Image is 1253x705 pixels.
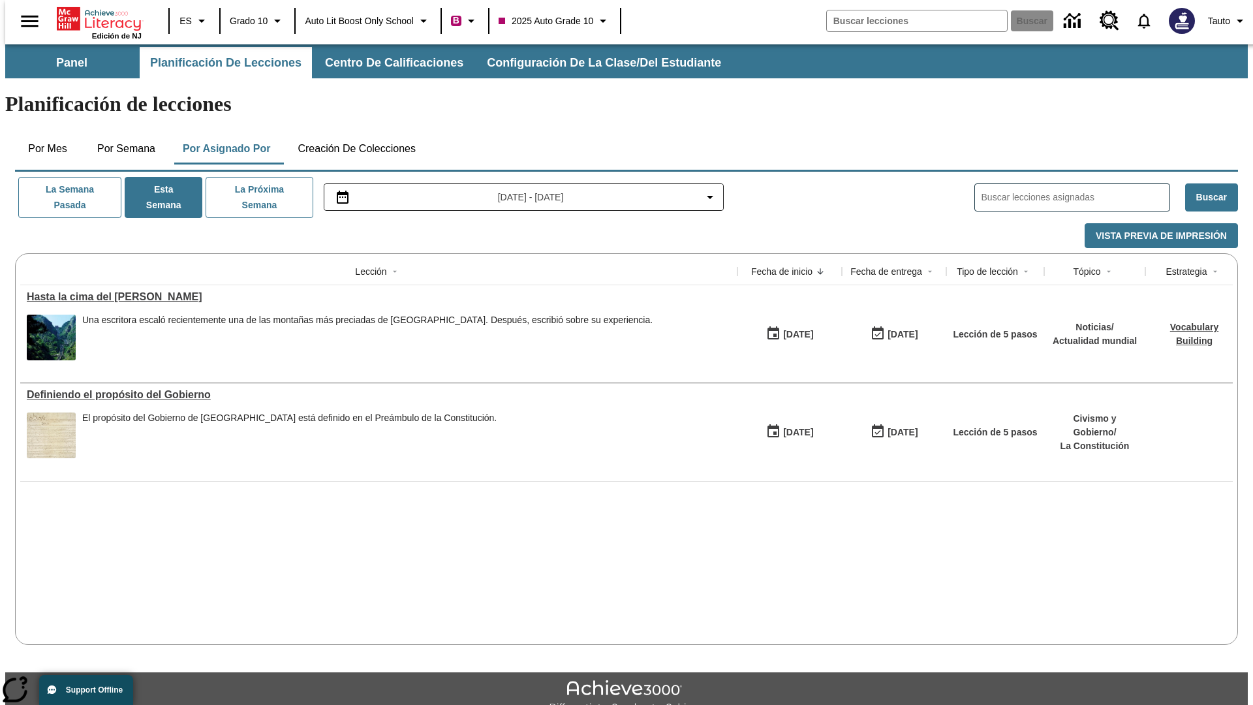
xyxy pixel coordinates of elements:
[762,322,818,347] button: 07/22/25: Primer día en que estuvo disponible la lección
[27,315,76,360] img: 6000 escalones de piedra para escalar el Monte Tai en la campiña china
[66,685,123,695] span: Support Offline
[287,133,426,164] button: Creación de colecciones
[1185,183,1238,211] button: Buscar
[1101,264,1117,279] button: Sort
[27,413,76,458] img: Este documento histórico, escrito en caligrafía sobre pergamino envejecido, es el Preámbulo de la...
[355,265,386,278] div: Lección
[27,291,731,303] a: Hasta la cima del monte Tai, Lecciones
[1073,265,1100,278] div: Tópico
[476,47,732,78] button: Configuración de la clase/del estudiante
[953,426,1037,439] p: Lección de 5 pasos
[206,177,313,218] button: La próxima semana
[15,133,80,164] button: Por mes
[57,6,142,32] a: Portada
[1053,321,1137,334] p: Noticias /
[315,47,474,78] button: Centro de calificaciones
[140,47,312,78] button: Planificación de lecciones
[1127,4,1161,38] a: Notificaciones
[27,291,731,303] div: Hasta la cima del monte Tai
[1161,4,1203,38] button: Escoja un nuevo avatar
[1166,265,1207,278] div: Estrategia
[499,14,593,28] span: 2025 Auto Grade 10
[230,14,268,28] span: Grado 10
[702,189,718,205] svg: Collapse Date Range Filter
[27,389,731,401] div: Definiendo el propósito del Gobierno
[82,315,653,360] div: Una escritora escaló recientemente una de las montañas más preciadas de China. Después, escribió ...
[1053,334,1137,348] p: Actualidad mundial
[953,328,1037,341] p: Lección de 5 pasos
[39,675,133,705] button: Support Offline
[1169,8,1195,34] img: Avatar
[827,10,1007,31] input: Buscar campo
[1085,223,1238,249] button: Vista previa de impresión
[1056,3,1092,39] a: Centro de información
[446,9,484,33] button: Boost El color de la clase es rojo violeta. Cambiar el color de la clase.
[982,188,1169,207] input: Buscar lecciones asignadas
[1051,412,1139,439] p: Civismo y Gobierno /
[179,14,192,28] span: ES
[453,12,459,29] span: B
[174,9,215,33] button: Lenguaje: ES, Selecciona un idioma
[10,2,49,40] button: Abrir el menú lateral
[866,322,922,347] button: 06/30/26: Último día en que podrá accederse la lección
[1203,9,1253,33] button: Perfil/Configuración
[18,177,121,218] button: La semana pasada
[27,389,731,401] a: Definiendo el propósito del Gobierno , Lecciones
[125,177,202,218] button: Esta semana
[82,315,653,326] div: Una escritora escaló recientemente una de las montañas más preciadas de [GEOGRAPHIC_DATA]. Despué...
[1208,14,1230,28] span: Tauto
[224,9,290,33] button: Grado: Grado 10, Elige un grado
[762,420,818,445] button: 07/01/25: Primer día en que estuvo disponible la lección
[7,47,137,78] button: Panel
[866,420,922,445] button: 03/31/26: Último día en que podrá accederse la lección
[92,32,142,40] span: Edición de NJ
[57,5,142,40] div: Portada
[5,47,733,78] div: Subbarra de navegación
[1207,264,1223,279] button: Sort
[812,264,828,279] button: Sort
[888,326,918,343] div: [DATE]
[330,189,719,205] button: Seleccione el intervalo de fechas opción del menú
[387,264,403,279] button: Sort
[1018,264,1034,279] button: Sort
[850,265,922,278] div: Fecha de entrega
[1051,439,1139,453] p: La Constitución
[82,413,497,424] div: El propósito del Gobierno de [GEOGRAPHIC_DATA] está definido en el Preámbulo de la Constitución.
[751,265,812,278] div: Fecha de inicio
[1092,3,1127,39] a: Centro de recursos, Se abrirá en una pestaña nueva.
[5,44,1248,78] div: Subbarra de navegación
[493,9,616,33] button: Clase: 2025 Auto Grade 10, Selecciona una clase
[82,413,497,458] div: El propósito del Gobierno de Estados Unidos está definido en el Preámbulo de la Constitución.
[888,424,918,441] div: [DATE]
[783,326,813,343] div: [DATE]
[957,265,1018,278] div: Tipo de lección
[922,264,938,279] button: Sort
[783,424,813,441] div: [DATE]
[300,9,437,33] button: Escuela: Auto Lit Boost only School, Seleccione su escuela
[5,92,1248,116] h1: Planificación de lecciones
[498,191,564,204] span: [DATE] - [DATE]
[87,133,166,164] button: Por semana
[172,133,281,164] button: Por asignado por
[1170,322,1218,346] a: Vocabulary Building
[305,14,414,28] span: Auto Lit Boost only School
